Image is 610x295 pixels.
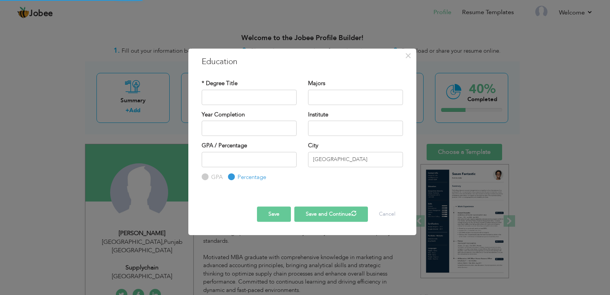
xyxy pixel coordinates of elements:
button: Save [257,206,291,222]
label: City [308,142,318,150]
label: * Degree Title [202,79,238,87]
label: Institute [308,111,328,119]
label: Majors [308,79,325,87]
button: Save and Continue [294,206,368,222]
button: Cancel [371,206,403,222]
button: Close [402,50,414,62]
label: GPA / Percentage [202,142,247,150]
label: GPA [209,173,223,181]
span: × [405,49,411,63]
label: Year Completion [202,111,245,119]
label: Percentage [236,173,266,181]
h3: Education [202,56,403,68]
